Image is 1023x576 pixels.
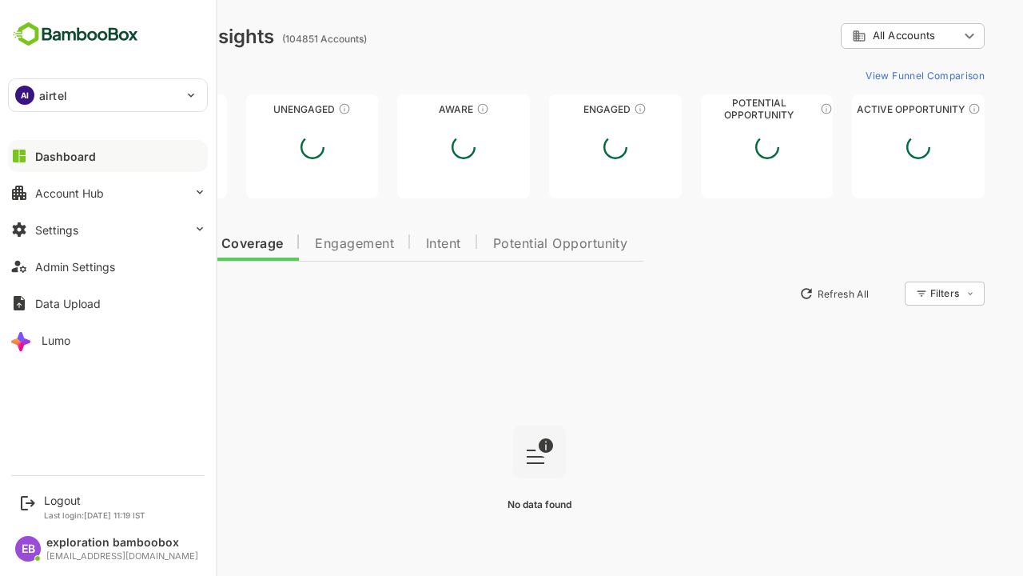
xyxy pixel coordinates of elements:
[8,177,208,209] button: Account Hub
[259,238,338,250] span: Engagement
[130,102,143,115] div: These accounts have not been engaged with for a defined time period
[35,186,104,200] div: Account Hub
[370,238,405,250] span: Intent
[15,86,34,105] div: AI
[8,214,208,246] button: Settings
[796,103,929,115] div: Active Opportunity
[38,279,155,308] button: New Insights
[736,281,820,306] button: Refresh All
[437,238,572,250] span: Potential Opportunity
[873,279,929,308] div: Filters
[39,87,67,104] p: airtel
[190,103,323,115] div: Unengaged
[226,33,316,45] ag: (104851 Accounts)
[341,103,474,115] div: Aware
[8,140,208,172] button: Dashboard
[420,102,433,115] div: These accounts have just entered the buying cycle and need further nurturing
[282,102,295,115] div: These accounts have not shown enough engagement and need nurturing
[803,62,929,88] button: View Funnel Comparison
[8,19,143,50] img: BambooboxFullLogoMark.5f36c76dfaba33ec1ec1367b70bb1252.svg
[785,21,929,52] div: All Accounts
[42,334,70,347] div: Lumo
[35,297,101,310] div: Data Upload
[38,25,218,48] div: Dashboard Insights
[35,260,115,274] div: Admin Settings
[796,29,903,43] div: All Accounts
[44,510,145,520] p: Last login: [DATE] 11:19 IST
[8,250,208,282] button: Admin Settings
[9,79,207,111] div: AIairtel
[38,103,171,115] div: Unreached
[35,223,78,237] div: Settings
[764,102,777,115] div: These accounts are MQAs and can be passed on to Inside Sales
[15,536,41,562] div: EB
[8,287,208,319] button: Data Upload
[35,150,96,163] div: Dashboard
[817,30,879,42] span: All Accounts
[44,494,145,507] div: Logout
[54,238,227,250] span: Data Quality and Coverage
[8,324,208,356] button: Lumo
[452,498,515,510] span: No data found
[493,103,626,115] div: Engaged
[645,103,778,115] div: Potential Opportunity
[46,536,198,550] div: exploration bamboobox
[874,287,903,299] div: Filters
[46,551,198,562] div: [EMAIL_ADDRESS][DOMAIN_NAME]
[578,102,591,115] div: These accounts are warm, further nurturing would qualify them to MQAs
[912,102,925,115] div: These accounts have open opportunities which might be at any of the Sales Stages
